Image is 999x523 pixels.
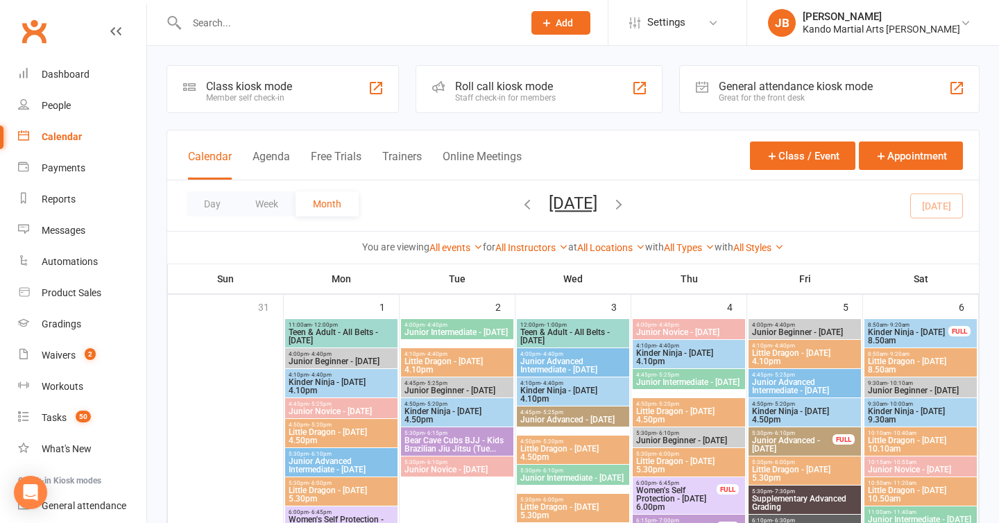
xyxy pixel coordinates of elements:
[520,386,626,403] span: Kinder Ninja - [DATE] 4.10pm
[772,322,795,328] span: - 4:40pm
[867,486,974,503] span: Little Dragon - [DATE] 10.50am
[288,351,395,357] span: 4:00pm
[404,465,511,474] span: Junior Novice - [DATE]
[379,295,399,318] div: 1
[187,191,238,216] button: Day
[520,322,626,328] span: 12:00pm
[751,401,858,407] span: 4:50pm
[751,349,858,366] span: Little Dragon - [DATE] 4.10pm
[727,295,746,318] div: 4
[772,343,795,349] span: - 4:40pm
[859,142,963,170] button: Appointment
[867,380,974,386] span: 9:30am
[568,241,577,252] strong: at
[520,415,626,424] span: Junior Advanced - [DATE]
[556,17,573,28] span: Add
[18,309,146,340] a: Gradings
[18,371,146,402] a: Workouts
[18,490,146,522] a: General attendance kiosk mode
[18,90,146,121] a: People
[887,351,910,357] span: - 9:20am
[635,343,742,349] span: 4:10pm
[635,378,742,386] span: Junior Intermediate - [DATE]
[18,402,146,434] a: Tasks 50
[635,372,742,378] span: 4:45pm
[520,357,626,374] span: Junior Advanced Intermediate - [DATE]
[404,380,511,386] span: 4:45pm
[168,264,284,293] th: Sun
[429,242,483,253] a: All events
[751,488,858,495] span: 5:30pm
[425,380,447,386] span: - 5:25pm
[656,480,679,486] span: - 6:45pm
[719,93,873,103] div: Great for the front desk
[772,430,795,436] span: - 6:10pm
[717,484,739,495] div: FULL
[948,326,971,336] div: FULL
[311,150,361,180] button: Free Trials
[751,436,833,453] span: Junior Advanced - [DATE]
[540,409,563,415] span: - 5:25pm
[18,184,146,215] a: Reports
[645,241,664,252] strong: with
[309,509,332,515] span: - 6:45pm
[288,407,395,415] span: Junior Novice - [DATE]
[959,295,978,318] div: 6
[891,509,916,515] span: - 11:40am
[42,500,126,511] div: General attendance
[520,380,626,386] span: 4:10pm
[495,295,515,318] div: 2
[520,497,626,503] span: 5:30pm
[887,322,910,328] span: - 9:20am
[867,328,949,345] span: Kinder Ninja - [DATE] 8.50am
[483,241,495,252] strong: for
[631,264,747,293] th: Thu
[455,80,556,93] div: Roll call kiosk mode
[540,438,563,445] span: - 5:20pm
[635,480,717,486] span: 6:00pm
[42,100,71,111] div: People
[867,509,974,515] span: 11:00am
[520,409,626,415] span: 4:45pm
[635,457,742,474] span: Little Dragon - [DATE] 5.30pm
[288,372,395,378] span: 4:10pm
[520,328,626,345] span: Teen & Adult - All Belts - [DATE]
[404,386,511,395] span: Junior Beginner - [DATE]
[751,465,858,482] span: Little Dragon - [DATE] 5.30pm
[549,194,597,213] button: [DATE]
[540,468,563,474] span: - 6:10pm
[867,351,974,357] span: 8:50am
[656,401,679,407] span: - 5:20pm
[18,434,146,465] a: What's New
[635,430,742,436] span: 5:30pm
[715,241,733,252] strong: with
[17,14,51,49] a: Clubworx
[803,10,960,23] div: [PERSON_NAME]
[656,322,679,328] span: - 4:40pm
[425,351,447,357] span: - 4:40pm
[404,351,511,357] span: 4:10pm
[531,11,590,35] button: Add
[18,59,146,90] a: Dashboard
[635,451,742,457] span: 5:30pm
[520,438,626,445] span: 4:50pm
[42,287,101,298] div: Product Sales
[656,343,679,349] span: - 4:40pm
[18,215,146,246] a: Messages
[258,295,283,318] div: 31
[206,80,292,93] div: Class kiosk mode
[404,328,511,336] span: Junior Intermediate - [DATE]
[253,150,290,180] button: Agenda
[288,357,395,366] span: Junior Beginner - [DATE]
[520,503,626,520] span: Little Dragon - [DATE] 5.30pm
[751,328,858,336] span: Junior Beginner - [DATE]
[750,142,855,170] button: Class / Event
[577,242,645,253] a: All Locations
[288,328,395,345] span: Teen & Adult - All Belts - [DATE]
[14,476,47,509] div: Open Intercom Messenger
[288,428,395,445] span: Little Dragon - [DATE] 4.50pm
[540,351,563,357] span: - 4:40pm
[751,343,858,349] span: 4:10pm
[42,131,82,142] div: Calendar
[772,459,795,465] span: - 6:00pm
